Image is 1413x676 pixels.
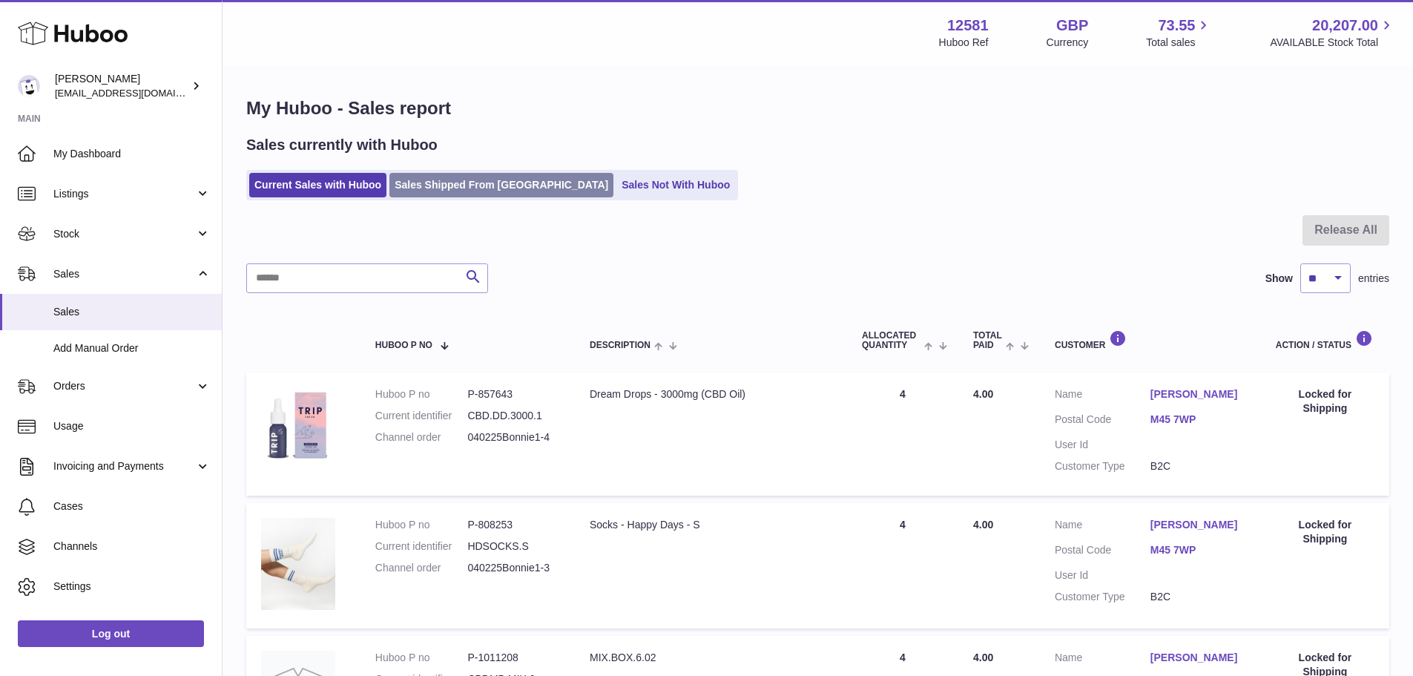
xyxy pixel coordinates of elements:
div: Socks - Happy Days - S [590,518,832,532]
dt: Postal Code [1055,413,1150,430]
h1: My Huboo - Sales report [246,96,1389,120]
strong: GBP [1056,16,1088,36]
dt: Name [1055,387,1150,405]
span: Usage [53,419,211,433]
td: 4 [847,373,958,496]
dd: HDSOCKS.S [467,539,560,554]
span: [EMAIL_ADDRESS][DOMAIN_NAME] [55,87,218,99]
dd: 040225Bonnie1-3 [467,561,560,575]
a: Current Sales with Huboo [249,173,386,197]
span: Huboo P no [375,341,432,350]
a: [PERSON_NAME] [1150,387,1246,401]
a: 73.55 Total sales [1146,16,1212,50]
dt: Postal Code [1055,543,1150,561]
strong: 12581 [947,16,989,36]
dt: Huboo P no [375,387,468,401]
a: Sales Shipped From [GEOGRAPHIC_DATA] [389,173,613,197]
span: Sales [53,267,195,281]
span: 4.00 [973,652,993,663]
dt: Channel order [375,430,468,444]
div: Action / Status [1276,330,1374,350]
dt: Customer Type [1055,590,1150,604]
dt: Customer Type [1055,459,1150,473]
img: 125811695830058.jpg [261,518,335,610]
span: Description [590,341,650,350]
dd: P-1011208 [467,651,560,665]
a: M45 7WP [1150,413,1246,427]
dt: User Id [1055,568,1150,583]
span: Listings [53,187,195,201]
a: [PERSON_NAME] [1150,651,1246,665]
dt: Huboo P no [375,518,468,532]
div: Locked for Shipping [1276,387,1374,416]
span: Sales [53,305,211,319]
div: Locked for Shipping [1276,518,1374,546]
dt: Name [1055,651,1150,669]
span: Settings [53,580,211,594]
span: 4.00 [973,519,993,531]
span: entries [1358,272,1389,286]
dd: B2C [1150,459,1246,473]
img: 1694773909.png [261,387,335,462]
a: 20,207.00 AVAILABLE Stock Total [1270,16,1395,50]
td: 4 [847,503,958,629]
h2: Sales currently with Huboo [246,135,438,155]
span: Invoicing and Payments [53,459,195,473]
dt: Current identifier [375,409,468,423]
div: [PERSON_NAME] [55,72,188,100]
span: 73.55 [1158,16,1195,36]
span: Channels [53,539,211,554]
span: 4.00 [973,388,993,400]
label: Show [1265,272,1293,286]
dd: P-857643 [467,387,560,401]
dt: Channel order [375,561,468,575]
dt: Current identifier [375,539,468,554]
span: Stock [53,227,195,241]
dt: User Id [1055,438,1150,452]
a: M45 7WP [1150,543,1246,557]
span: 20,207.00 [1312,16,1378,36]
div: Huboo Ref [939,36,989,50]
span: Add Manual Order [53,341,211,355]
dd: 040225Bonnie1-4 [467,430,560,444]
span: ALLOCATED Quantity [862,331,920,350]
img: internalAdmin-12581@internal.huboo.com [18,75,40,97]
a: [PERSON_NAME] [1150,518,1246,532]
span: Total paid [973,331,1002,350]
div: Dream Drops - 3000mg (CBD Oil) [590,387,832,401]
dd: CBD.DD.3000.1 [467,409,560,423]
span: AVAILABLE Stock Total [1270,36,1395,50]
div: Customer [1055,330,1246,350]
dd: P-808253 [467,518,560,532]
span: Cases [53,499,211,513]
dd: B2C [1150,590,1246,604]
span: Orders [53,379,195,393]
span: My Dashboard [53,147,211,161]
dt: Name [1055,518,1150,536]
a: Sales Not With Huboo [616,173,735,197]
a: Log out [18,620,204,647]
div: MIX.BOX.6.02 [590,651,832,665]
span: Total sales [1146,36,1212,50]
div: Currency [1047,36,1089,50]
dt: Huboo P no [375,651,468,665]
